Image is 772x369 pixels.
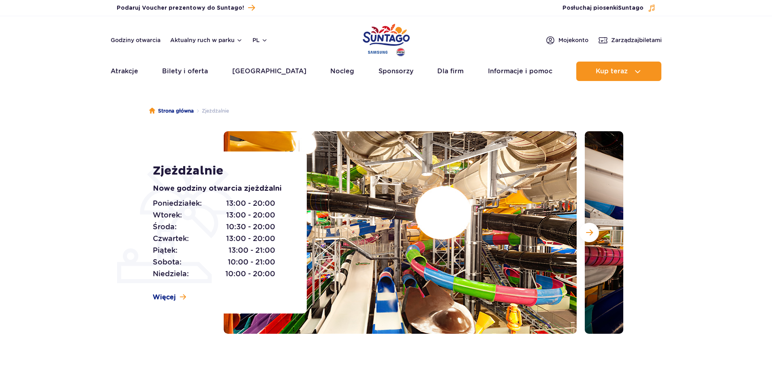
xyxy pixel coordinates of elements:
[153,268,189,279] span: Niedziela:
[153,256,182,268] span: Sobota:
[437,62,464,81] a: Dla firm
[611,36,662,44] span: Zarządzaj biletami
[488,62,552,81] a: Informacje i pomoc
[149,107,194,115] a: Strona główna
[252,36,268,44] button: pl
[153,221,177,232] span: Środa:
[229,245,275,256] span: 13:00 - 21:00
[618,5,644,11] span: Suntago
[330,62,354,81] a: Nocleg
[226,209,275,221] span: 13:00 - 20:00
[162,62,208,81] a: Bilety i oferta
[228,256,275,268] span: 10:00 - 21:00
[363,20,410,58] a: Park of Poland
[153,233,189,244] span: Czwartek:
[558,36,588,44] span: Moje konto
[562,4,644,12] span: Posłuchaj piosenki
[153,293,186,302] a: Więcej
[598,35,662,45] a: Zarządzajbiletami
[117,4,244,12] span: Podaruj Voucher prezentowy do Suntago!
[562,4,656,12] button: Posłuchaj piosenkiSuntago
[153,209,182,221] span: Wtorek:
[153,183,289,194] p: Nowe godziny otwarcia zjeżdżalni
[225,268,275,279] span: 10:00 - 20:00
[117,2,255,13] a: Podaruj Voucher prezentowy do Suntago!
[545,35,588,45] a: Mojekonto
[226,233,275,244] span: 13:00 - 20:00
[596,68,628,75] span: Kup teraz
[153,198,202,209] span: Poniedziałek:
[153,293,176,302] span: Więcej
[194,107,229,115] li: Zjeżdżalnie
[226,221,275,232] span: 10:30 - 20:00
[111,62,138,81] a: Atrakcje
[576,62,661,81] button: Kup teraz
[111,36,160,44] a: Godziny otwarcia
[580,223,599,242] button: Następny slajd
[170,37,243,43] button: Aktualny ruch w parku
[153,164,289,178] h1: Zjeżdżalnie
[232,62,306,81] a: [GEOGRAPHIC_DATA]
[379,62,413,81] a: Sponsorzy
[153,245,177,256] span: Piątek:
[226,198,275,209] span: 13:00 - 20:00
